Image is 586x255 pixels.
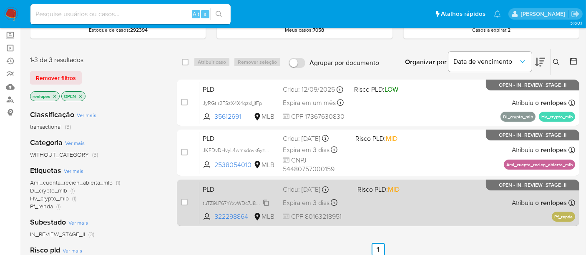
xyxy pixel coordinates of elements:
[571,10,580,18] a: Sair
[441,10,485,18] span: Atalhos rápidos
[30,9,231,20] input: Pesquise usuários ou casos...
[193,10,199,18] span: Alt
[570,20,582,26] span: 3.160.1
[210,8,227,20] button: search-icon
[521,10,568,18] p: renato.lopes@mercadopago.com.br
[494,10,501,17] a: Notificações
[204,10,206,18] span: s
